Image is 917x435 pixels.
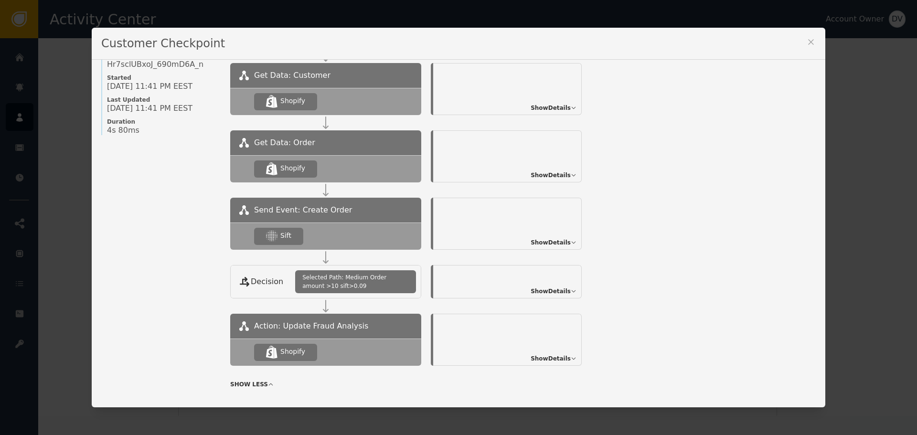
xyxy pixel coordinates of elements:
[254,320,368,332] span: Action: Update Fraud Analysis
[280,96,305,106] div: Shopify
[531,287,571,296] span: Show Details
[531,354,571,363] span: Show Details
[531,104,571,112] span: Show Details
[107,74,221,82] span: Started
[107,50,221,69] span: shopify-anon-session-Hr7sclUBxoJ_690mD6A_n
[254,137,315,149] span: Get Data: Order
[92,28,825,60] div: Customer Checkpoint
[251,276,283,287] span: Decision
[531,238,571,247] span: Show Details
[107,118,221,126] span: Duration
[230,380,268,389] span: SHOW LESS
[280,163,305,173] div: Shopify
[280,231,291,241] div: Sift
[254,204,352,216] span: Send Event: Create Order
[107,104,192,113] span: [DATE] 11:41 PM EEST
[531,171,571,180] span: Show Details
[280,347,305,357] div: Shopify
[107,82,192,91] span: [DATE] 11:41 PM EEST
[302,273,409,290] span: Selected Path: Medium Order amount >10 sift>0.09
[254,70,331,81] span: Get Data: Customer
[107,96,221,104] span: Last Updated
[107,126,139,135] span: 4s 80ms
